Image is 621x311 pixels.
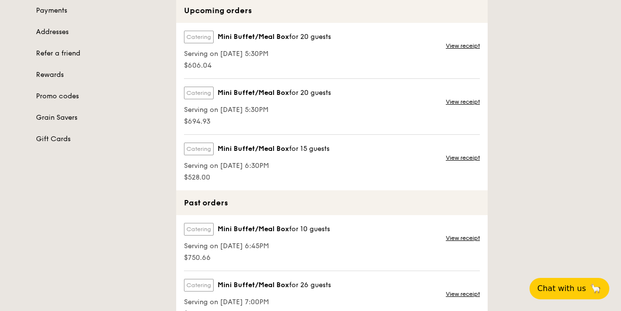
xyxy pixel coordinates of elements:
[184,31,214,43] label: Catering
[218,88,289,98] span: Mini Buffet/Meal Box
[184,117,331,127] span: $694.93
[218,32,289,42] span: Mini Buffet/Meal Box
[36,113,164,123] a: Grain Savers
[184,161,329,171] span: Serving on [DATE] 6:30PM
[537,283,586,294] span: Chat with us
[36,27,164,37] a: Addresses
[289,89,331,97] span: for 20 guests
[446,42,480,50] a: View receipt
[289,225,330,233] span: for 10 guests
[36,70,164,80] a: Rewards
[184,143,214,155] label: Catering
[289,281,331,289] span: for 26 guests
[36,91,164,101] a: Promo codes
[184,253,330,263] span: $750.66
[184,173,329,183] span: $528.00
[218,224,289,234] span: Mini Buffet/Meal Box
[446,154,480,162] a: View receipt
[446,98,480,106] a: View receipt
[446,234,480,242] a: View receipt
[184,297,331,307] span: Serving on [DATE] 7:00PM
[289,33,331,41] span: for 20 guests
[184,241,330,251] span: Serving on [DATE] 6:45PM
[530,278,609,299] button: Chat with us🦙
[36,134,164,144] a: Gift Cards
[36,6,164,16] a: Payments
[184,223,214,236] label: Catering
[289,145,329,153] span: for 15 guests
[184,49,331,59] span: Serving on [DATE] 5:30PM
[184,279,214,292] label: Catering
[184,61,331,71] span: $606.04
[184,105,331,115] span: Serving on [DATE] 5:30PM
[184,87,214,99] label: Catering
[218,280,289,290] span: Mini Buffet/Meal Box
[446,290,480,298] a: View receipt
[590,283,602,294] span: 🦙
[218,144,289,154] span: Mini Buffet/Meal Box
[36,49,164,58] a: Refer a friend
[176,190,488,215] div: Past orders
